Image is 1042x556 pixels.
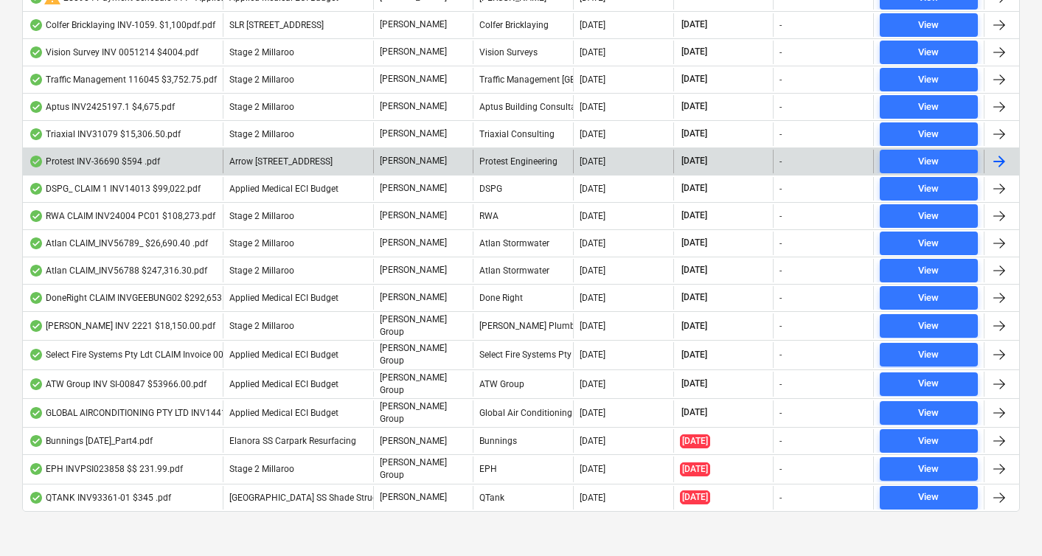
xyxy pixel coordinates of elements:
div: View [918,99,939,116]
button: View [880,41,978,64]
span: Stage 2 Millaroo [229,102,294,112]
span: Applied Medical ECI Budget [229,350,338,360]
div: - [779,493,782,503]
div: - [779,74,782,85]
button: View [880,486,978,510]
span: [DATE] [680,462,710,476]
div: [DATE] [580,129,605,139]
span: Cedar Creek SS Shade Structure [229,493,392,503]
p: [PERSON_NAME] [380,182,447,195]
span: Stage 2 Millaroo [229,265,294,276]
div: OCR finished [29,74,44,86]
div: [DATE] [580,20,605,30]
div: Atlan CLAIM_INV56788 $247,316.30.pdf [29,265,207,277]
span: Stage 2 Millaroo [229,74,294,85]
p: [PERSON_NAME] [380,100,447,113]
span: [DATE] [680,100,709,113]
div: [DATE] [580,436,605,446]
span: [DATE] [680,209,709,222]
div: - [779,321,782,331]
span: Stage 2 Millaroo [229,211,294,221]
div: OCR finished [29,265,44,277]
div: Bunnings [473,429,573,453]
div: [DATE] [580,74,605,85]
div: View [918,347,939,364]
button: View [880,259,978,282]
p: [PERSON_NAME] [380,18,447,31]
span: Applied Medical ECI Budget [229,293,338,303]
div: OCR finished [29,19,44,31]
div: [PERSON_NAME] INV 2221 $18,150.00.pdf [29,320,215,332]
p: [PERSON_NAME] [380,264,447,277]
div: Atlan Stormwater [473,259,573,282]
div: OCR finished [29,128,44,140]
p: [PERSON_NAME] [380,155,447,167]
div: - [779,156,782,167]
div: OCR finished [29,320,44,332]
div: Vision Surveys [473,41,573,64]
div: View [918,489,939,506]
div: Global Air Conditioning [473,400,573,425]
div: View [918,318,939,335]
div: OCR finished [29,292,44,304]
div: - [779,238,782,249]
span: [DATE] [680,128,709,140]
p: [PERSON_NAME] Group [380,313,468,338]
span: [DATE] [680,46,709,58]
div: Select Fire Systems Pty Ltd [473,342,573,367]
button: View [880,401,978,425]
div: RWA [473,204,573,228]
span: [DATE] [680,378,709,390]
div: OCR finished [29,349,44,361]
div: [DATE] [580,238,605,249]
div: [DATE] [580,408,605,418]
p: [PERSON_NAME] [380,491,447,504]
p: [PERSON_NAME] Group [380,400,468,425]
div: View [918,290,939,307]
div: [DATE] [580,321,605,331]
div: OCR finished [29,378,44,390]
div: OCR finished [29,156,44,167]
div: Atlan Stormwater [473,232,573,255]
button: View [880,177,978,201]
div: - [779,102,782,112]
div: View [918,235,939,252]
div: GLOBAL AIRCONDITIONING PTY LTD INV144165-3 $61,358.00.pdf [29,407,307,419]
div: Aptus INV2425197.1 $4,675.pdf [29,101,175,113]
span: [DATE] [680,264,709,277]
div: Select Fire Systems Pty Ldt CLAIM Invoice 00004914 $46,794.00.pdf [29,349,317,361]
div: OCR finished [29,435,44,447]
div: View [918,263,939,279]
span: Arrow 82 Noosa St [229,156,333,167]
div: Traffic Management [GEOGRAPHIC_DATA] [473,68,573,91]
button: View [880,204,978,228]
div: [DATE] [580,156,605,167]
div: - [779,20,782,30]
div: OCR finished [29,492,44,504]
div: [DATE] [580,493,605,503]
div: - [779,211,782,221]
div: Vision Survey INV 0051214 $4004.pdf [29,46,198,58]
span: [DATE] [680,237,709,249]
button: View [880,429,978,453]
div: - [779,47,782,58]
div: Protest INV-36690 $594 .pdf [29,156,160,167]
span: [DATE] [680,291,709,304]
div: [DATE] [580,102,605,112]
div: Bunnings [DATE]_Part4.pdf [29,435,153,447]
p: [PERSON_NAME] [380,237,447,249]
div: View [918,461,939,478]
button: View [880,232,978,255]
p: [PERSON_NAME] [380,46,447,58]
span: [DATE] [680,320,709,333]
button: View [880,95,978,119]
div: OCR finished [29,463,44,475]
button: View [880,343,978,366]
button: View [880,372,978,396]
div: Protest Engineering [473,150,573,173]
div: ATW Group [473,372,573,397]
div: [DATE] [580,184,605,194]
button: View [880,150,978,173]
div: - [779,129,782,139]
div: QTank [473,486,573,510]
